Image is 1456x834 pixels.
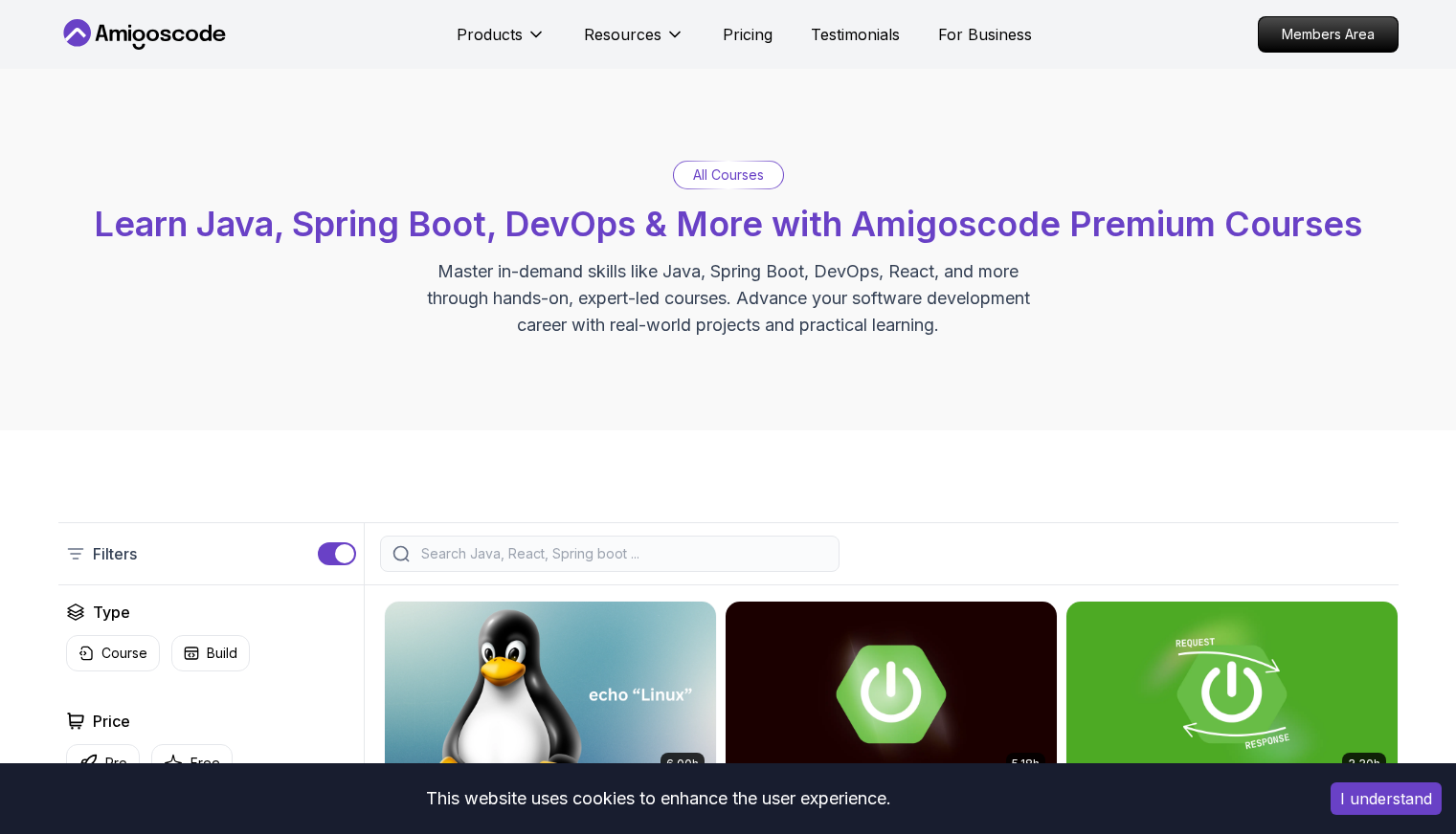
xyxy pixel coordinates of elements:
a: Members Area [1258,16,1399,53]
iframe: chat widget [1337,714,1456,805]
button: Products [457,23,546,61]
span: Learn Java, Spring Boot, DevOps & More with Amigoscode Premium Courses [94,203,1362,245]
img: Linux Fundamentals card [385,602,716,787]
p: Free [190,754,220,773]
button: Resources [584,23,684,61]
p: Filters [93,542,137,565]
p: 6.00h [666,757,699,772]
button: Pro [66,744,140,781]
button: Accept cookies [1331,782,1442,815]
h2: Type [93,601,130,624]
p: All Courses [693,165,764,185]
button: Build [171,635,250,671]
button: Course [66,635,160,671]
button: Free [151,744,233,781]
img: Advanced Spring Boot card [726,602,1057,787]
p: Members Area [1259,17,1398,52]
a: Testimonials [811,23,900,46]
p: Resources [584,23,661,46]
p: Build [207,644,237,663]
h2: Price [93,710,130,733]
div: This website uses cookies to enhance the user experience. [14,778,1302,820]
p: 5.18h [1012,757,1040,772]
a: Pricing [723,23,773,46]
p: Master in-demand skills like Java, Spring Boot, DevOps, React, and more through hands-on, expert-... [407,258,1050,339]
p: Pro [105,754,127,773]
p: Course [101,644,147,663]
input: Search Java, React, Spring boot ... [417,544,827,563]
a: For Business [938,23,1032,46]
p: Products [457,23,523,46]
img: Building APIs with Spring Boot card [1066,602,1398,787]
